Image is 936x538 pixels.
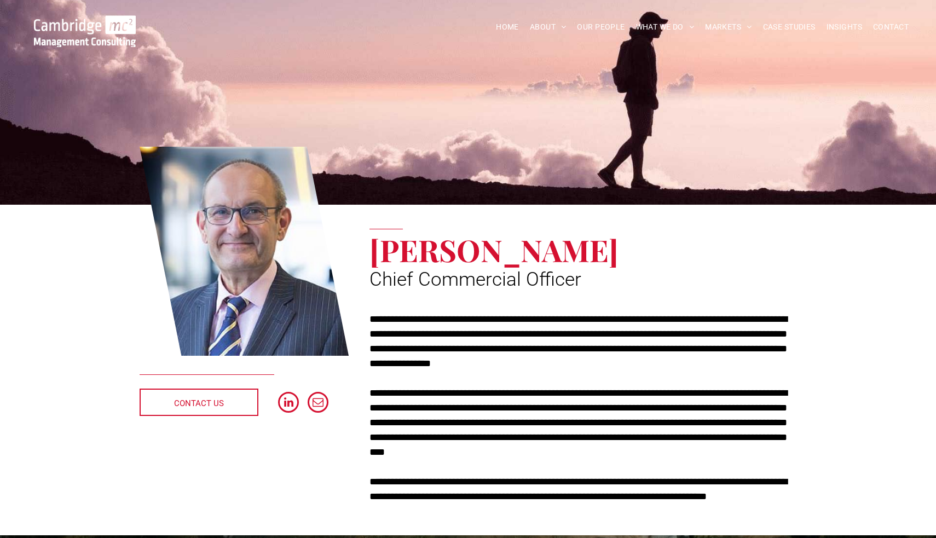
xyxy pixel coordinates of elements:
span: CONTACT US [174,390,224,417]
a: ABOUT [524,19,572,36]
a: INSIGHTS [821,19,868,36]
a: linkedin [278,392,299,415]
a: WHAT WE DO [631,19,700,36]
a: HOME [490,19,524,36]
a: CONTACT US [140,389,258,416]
img: Go to Homepage [34,15,136,47]
a: OUR PEOPLE [571,19,630,36]
span: Chief Commercial Officer [369,268,581,291]
span: [PERSON_NAME] [369,229,619,270]
a: MARKETS [700,19,757,36]
a: CASE STUDIES [758,19,821,36]
a: email [308,392,328,415]
a: Stuart Curzon | Chief Commercial Officer | Cambridge Management Consulting [140,145,349,357]
a: CONTACT [868,19,914,36]
a: Your Business Transformed | Cambridge Management Consulting [34,17,136,28]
